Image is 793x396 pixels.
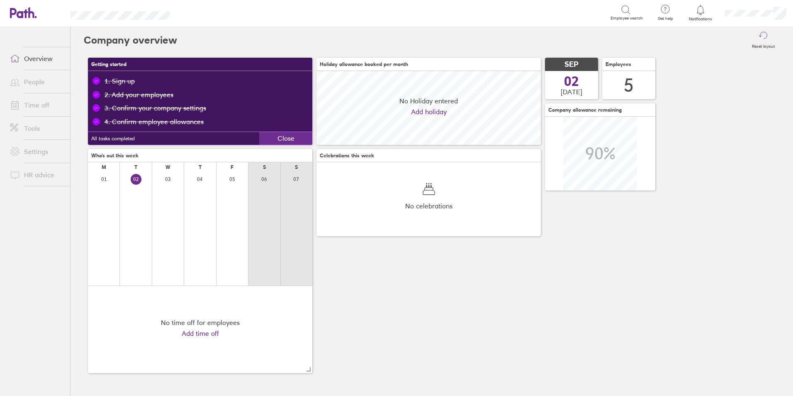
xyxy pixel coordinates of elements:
div: S [295,164,298,170]
span: Who's out this week [91,153,139,159]
span: Get help [652,16,679,21]
a: 2. Add your employees [105,91,173,98]
a: Add holiday [411,108,447,115]
span: No celebrations [405,202,452,210]
a: Add time off [182,330,219,337]
a: 3. Confirm your company settings [105,104,206,112]
div: All tasks completed [88,136,259,142]
a: Overview [3,50,70,67]
span: 02 [564,75,579,88]
span: Company allowance remaining [548,107,622,113]
div: S [263,164,266,170]
div: M [102,164,106,170]
h2: Company overview [84,27,177,54]
span: Employees [606,61,631,67]
span: Celebrations this week [320,153,374,159]
a: Notifications [687,4,714,22]
span: [DATE] [561,88,582,95]
a: Tools [3,120,70,137]
div: 1. Sign up [105,77,135,85]
div: F [231,164,234,170]
div: T [199,164,202,170]
label: Reset layout [747,42,780,49]
span: Employee search [611,16,643,21]
span: Holiday allowance booked per month [320,61,408,67]
div: W [165,164,170,170]
a: Settings [3,143,70,160]
div: 5 [624,75,634,96]
span: Notifications [687,17,714,22]
div: Search [192,9,213,16]
button: Close [259,132,312,145]
span: SEP [564,60,579,69]
div: No time off for employees [161,319,240,326]
div: T [134,164,137,170]
a: People [3,73,70,90]
a: HR advice [3,166,70,183]
span: No Holiday entered [399,97,458,105]
a: 4. Confirm employee allowances [105,118,204,125]
h3: Getting started [88,58,312,71]
span: Close [277,134,294,142]
a: Time off [3,97,70,113]
button: Reset layout [747,27,780,54]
